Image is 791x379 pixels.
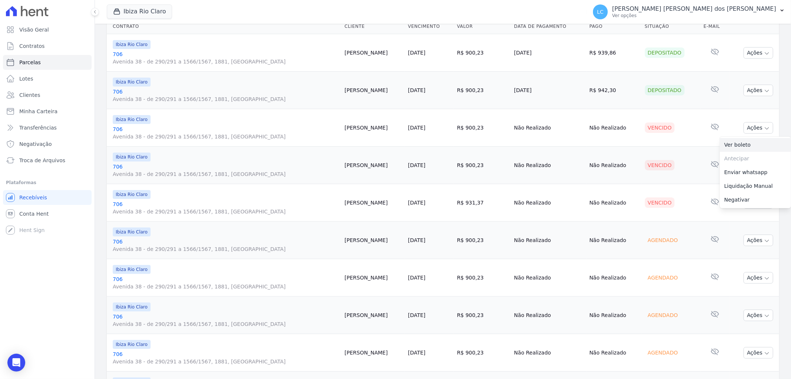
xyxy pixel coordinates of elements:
td: [DATE] [511,34,586,72]
a: [DATE] [408,125,425,131]
span: Ibiza Rio Claro [113,228,151,236]
a: Negativar [720,193,791,207]
td: Não Realizado [586,334,642,372]
a: 706Avenida 38 - de 290/291 a 1566/1567, 1881, [GEOGRAPHIC_DATA] [113,88,339,103]
button: Ações [744,235,773,246]
td: R$ 900,23 [454,72,511,109]
td: Não Realizado [511,334,586,372]
button: Ações [744,310,773,321]
td: R$ 900,23 [454,222,511,259]
td: Não Realizado [586,184,642,222]
td: Não Realizado [511,147,586,184]
span: Avenida 38 - de 290/291 a 1566/1567, 1881, [GEOGRAPHIC_DATA] [113,133,339,140]
a: Parcelas [3,55,92,70]
span: Ibiza Rio Claro [113,115,151,124]
a: Clientes [3,88,92,102]
a: Negativação [3,137,92,151]
a: 706Avenida 38 - de 290/291 a 1566/1567, 1881, [GEOGRAPHIC_DATA] [113,238,339,253]
a: [DATE] [408,162,425,168]
button: Ações [744,272,773,284]
span: Ibiza Rio Claro [113,78,151,86]
span: Avenida 38 - de 290/291 a 1566/1567, 1881, [GEOGRAPHIC_DATA] [113,58,339,65]
span: LC [597,9,604,14]
a: 706Avenida 38 - de 290/291 a 1566/1567, 1881, [GEOGRAPHIC_DATA] [113,275,339,290]
td: Não Realizado [511,222,586,259]
td: [DATE] [511,72,586,109]
td: Não Realizado [511,297,586,334]
span: Visão Geral [19,26,49,33]
span: Avenida 38 - de 290/291 a 1566/1567, 1881, [GEOGRAPHIC_DATA] [113,95,339,103]
a: Conta Hent [3,206,92,221]
span: Ibiza Rio Claro [113,190,151,199]
span: Contratos [19,42,45,50]
a: [DATE] [408,200,425,206]
span: Troca de Arquivos [19,157,65,164]
td: R$ 900,23 [454,34,511,72]
a: Contratos [3,39,92,53]
button: Ações [744,47,773,59]
a: Visão Geral [3,22,92,37]
td: R$ 900,23 [454,147,511,184]
td: R$ 942,30 [586,72,642,109]
button: Ações [744,347,773,359]
div: Depositado [645,85,685,95]
td: R$ 931,37 [454,184,511,222]
a: Transferências [3,120,92,135]
a: [DATE] [408,312,425,318]
td: [PERSON_NAME] [342,72,405,109]
div: Open Intercom Messenger [7,354,25,372]
span: Avenida 38 - de 290/291 a 1566/1567, 1881, [GEOGRAPHIC_DATA] [113,320,339,328]
span: Recebíveis [19,194,47,201]
p: Ver opções [612,13,776,19]
th: Data de Pagamento [511,19,586,34]
span: Ibiza Rio Claro [113,303,151,311]
a: 706Avenida 38 - de 290/291 a 1566/1567, 1881, [GEOGRAPHIC_DATA] [113,350,339,365]
a: Lotes [3,71,92,86]
td: Não Realizado [586,147,642,184]
td: R$ 900,23 [454,297,511,334]
a: 706Avenida 38 - de 290/291 a 1566/1567, 1881, [GEOGRAPHIC_DATA] [113,125,339,140]
span: Parcelas [19,59,41,66]
button: Ibiza Rio Claro [107,4,172,19]
th: Cliente [342,19,405,34]
div: Plataformas [6,178,89,187]
div: Agendado [645,347,681,358]
th: Contrato [107,19,342,34]
p: [PERSON_NAME] [PERSON_NAME] dos [PERSON_NAME] [612,5,776,13]
span: Clientes [19,91,40,99]
span: Avenida 38 - de 290/291 a 1566/1567, 1881, [GEOGRAPHIC_DATA] [113,170,339,178]
td: Não Realizado [511,184,586,222]
div: Vencido [645,122,675,133]
button: Ações [744,122,773,134]
td: Não Realizado [511,109,586,147]
a: [DATE] [408,50,425,56]
div: Agendado [645,272,681,283]
th: Valor [454,19,511,34]
td: [PERSON_NAME] [342,147,405,184]
span: Antecipar [720,152,791,166]
a: [DATE] [408,87,425,93]
span: Transferências [19,124,57,131]
div: Agendado [645,310,681,320]
td: R$ 900,23 [454,334,511,372]
span: Avenida 38 - de 290/291 a 1566/1567, 1881, [GEOGRAPHIC_DATA] [113,283,339,290]
span: Minha Carteira [19,108,57,115]
a: [DATE] [408,237,425,243]
span: Avenida 38 - de 290/291 a 1566/1567, 1881, [GEOGRAPHIC_DATA] [113,208,339,215]
span: Lotes [19,75,33,82]
span: Avenida 38 - de 290/291 a 1566/1567, 1881, [GEOGRAPHIC_DATA] [113,245,339,253]
span: Ibiza Rio Claro [113,265,151,274]
td: Não Realizado [586,109,642,147]
td: [PERSON_NAME] [342,259,405,297]
td: Não Realizado [511,259,586,297]
a: Enviar whatsapp [720,166,791,179]
a: Minha Carteira [3,104,92,119]
a: Troca de Arquivos [3,153,92,168]
span: Negativação [19,140,52,148]
td: R$ 900,23 [454,259,511,297]
button: Ações [744,85,773,96]
span: Ibiza Rio Claro [113,340,151,349]
th: Vencimento [405,19,454,34]
th: E-mail [701,19,729,34]
td: [PERSON_NAME] [342,297,405,334]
